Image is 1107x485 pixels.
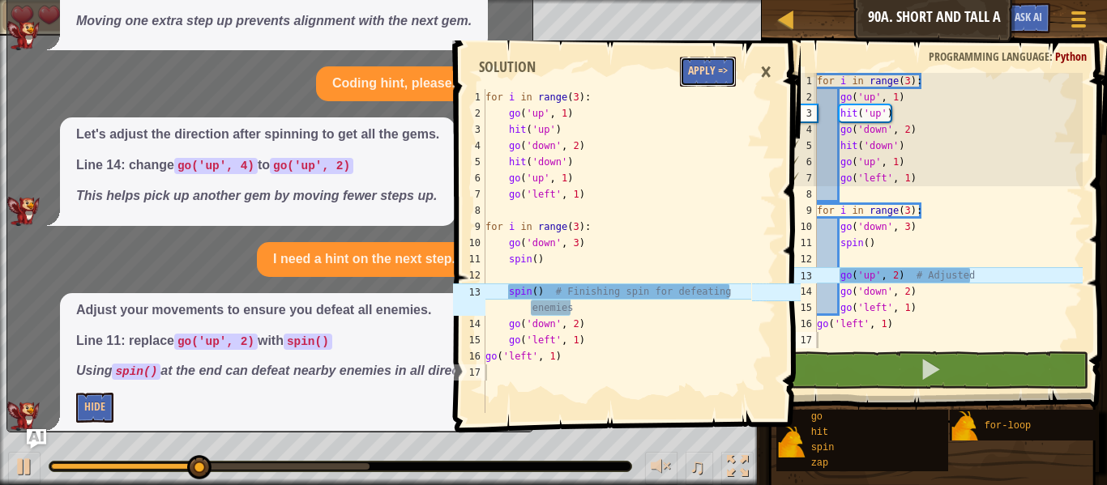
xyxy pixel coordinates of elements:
[453,219,485,235] div: 9
[270,158,353,174] code: go('up', 2)
[752,53,780,91] div: ×
[76,14,472,28] em: Moving one extra step up prevents alignment with the next gem.
[112,364,160,380] code: spin()
[785,154,817,170] div: 6
[453,121,485,138] div: 3
[27,429,46,449] button: Ask AI
[1058,3,1099,41] button: Show game menu
[811,457,829,469] span: zap
[784,251,817,267] div: 12
[76,189,437,202] em: This helps pick up another gem by moving fewer steps up.
[1055,49,1087,64] span: Python
[784,186,817,202] div: 8
[784,283,817,300] div: 14
[76,332,494,351] p: Line 11: replace with
[811,411,823,423] span: go
[453,105,485,121] div: 2
[784,267,817,283] div: 13
[985,420,1032,432] span: for-loop
[453,138,485,154] div: 4
[8,452,41,485] button: Ctrl + P: Play
[76,126,439,144] p: Let's adjust the direction after spinning to get all the gems.
[784,332,817,348] div: 17
[284,334,332,350] code: spin()
[7,197,40,226] img: AI
[785,138,817,154] div: 5
[174,158,258,174] code: go('up', 4)
[950,411,981,442] img: portrait.png
[772,351,1088,389] button: Shift+Enter: Run current code.
[785,73,817,89] div: 1
[785,170,817,186] div: 7
[784,300,817,316] div: 15
[785,121,817,138] div: 4
[453,89,485,105] div: 1
[784,235,817,251] div: 11
[811,442,835,453] span: spin
[1049,49,1055,64] span: :
[453,283,485,316] div: 13
[453,251,485,267] div: 11
[453,170,485,186] div: 6
[811,427,829,438] span: hit
[453,348,485,364] div: 16
[453,267,485,283] div: 12
[1015,9,1042,24] span: Ask AI
[785,89,817,105] div: 2
[784,202,817,219] div: 9
[453,316,485,332] div: 14
[784,219,817,235] div: 10
[453,202,485,219] div: 8
[76,301,494,320] p: Adjust your movements to ensure you defeat all enemies.
[332,74,455,93] p: Coding hint, please.
[174,334,258,350] code: go('up', 2)
[785,105,817,121] div: 3
[453,364,485,381] div: 17
[471,57,544,78] div: Solution
[453,154,485,170] div: 5
[453,235,485,251] div: 10
[1007,3,1050,33] button: Ask AI
[76,156,439,175] p: Line 14: change to
[784,316,817,332] div: 16
[453,186,485,202] div: 7
[273,250,455,269] p: I need a hint on the next step.
[76,393,113,423] button: Hide
[929,49,1049,64] span: Programming language
[76,364,494,377] em: Using at the end can defeat nearby enemies in all directions.
[453,332,485,348] div: 15
[7,402,40,431] img: AI
[680,57,736,87] button: Apply =>
[7,21,40,50] img: AI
